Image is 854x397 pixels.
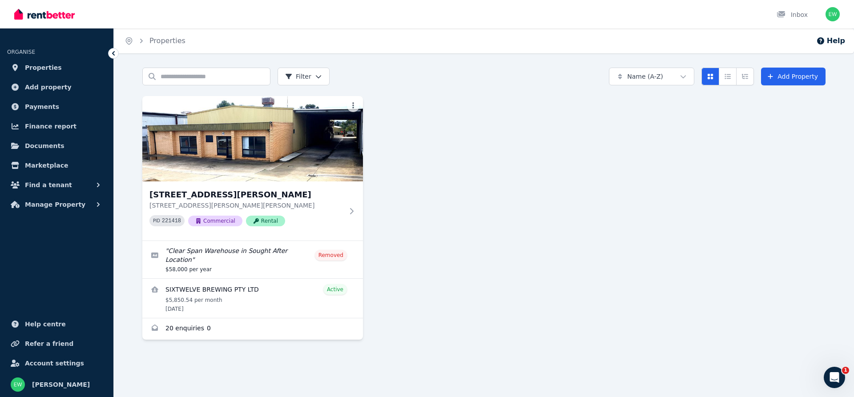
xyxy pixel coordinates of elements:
[153,218,160,223] small: PID
[278,68,330,85] button: Filter
[142,318,363,340] a: Enquiries for 45 Jacobsen Crescent, Holden Hill
[7,315,106,333] a: Help centre
[285,72,311,81] span: Filter
[627,72,663,81] span: Name (A-Z)
[25,140,64,151] span: Documents
[142,241,363,278] a: Edit listing: Clear Span Warehouse in Sought After Location
[7,49,35,55] span: ORGANISE
[347,100,359,112] button: More options
[25,62,62,73] span: Properties
[162,218,181,224] code: 221418
[25,199,85,210] span: Manage Property
[7,354,106,372] a: Account settings
[32,379,90,390] span: [PERSON_NAME]
[7,156,106,174] a: Marketplace
[188,216,242,226] span: Commercial
[25,319,66,329] span: Help centre
[7,137,106,155] a: Documents
[816,36,845,46] button: Help
[7,59,106,76] a: Properties
[25,121,77,132] span: Finance report
[761,68,826,85] a: Add Property
[7,196,106,213] button: Manage Property
[142,96,363,181] img: 45 Jacobsen Crescent, Holden Hill
[7,335,106,353] a: Refer a friend
[149,188,343,201] h3: [STREET_ADDRESS][PERSON_NAME]
[25,358,84,369] span: Account settings
[142,279,363,318] a: View details for SIXTWELVE BREWING PTY LTD
[11,377,25,392] img: Errol Weber
[142,96,363,241] a: 45 Jacobsen Crescent, Holden Hill[STREET_ADDRESS][PERSON_NAME][STREET_ADDRESS][PERSON_NAME][PERSO...
[149,36,185,45] a: Properties
[25,338,73,349] span: Refer a friend
[25,180,72,190] span: Find a tenant
[25,82,72,92] span: Add property
[701,68,719,85] button: Card view
[826,7,840,21] img: Errol Weber
[842,367,849,374] span: 1
[701,68,754,85] div: View options
[7,117,106,135] a: Finance report
[824,367,845,388] iframe: Intercom live chat
[7,98,106,116] a: Payments
[14,8,75,21] img: RentBetter
[25,160,68,171] span: Marketplace
[246,216,285,226] span: Rental
[777,10,808,19] div: Inbox
[719,68,737,85] button: Compact list view
[609,68,694,85] button: Name (A-Z)
[25,101,59,112] span: Payments
[7,78,106,96] a: Add property
[114,28,196,53] nav: Breadcrumb
[736,68,754,85] button: Expanded list view
[7,176,106,194] button: Find a tenant
[149,201,343,210] p: [STREET_ADDRESS][PERSON_NAME][PERSON_NAME]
